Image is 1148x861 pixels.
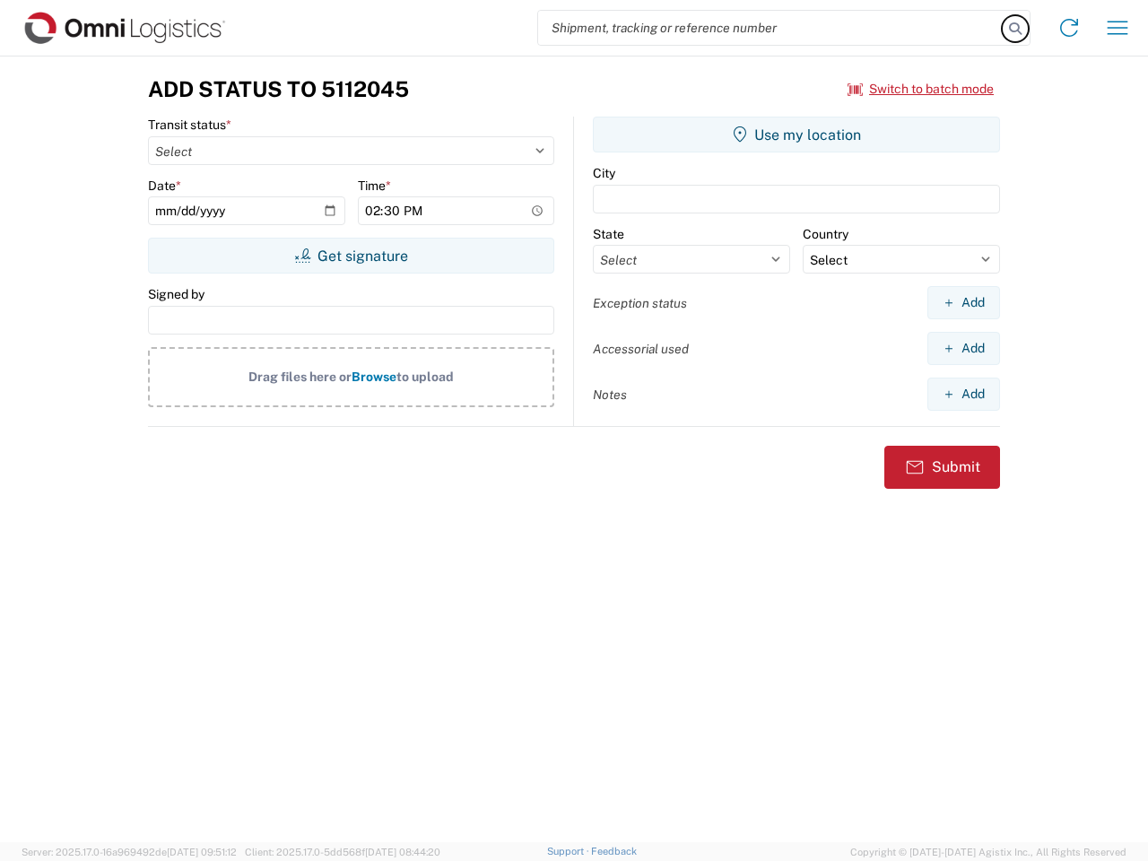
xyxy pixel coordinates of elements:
[148,178,181,194] label: Date
[396,370,454,384] span: to upload
[538,11,1003,45] input: Shipment, tracking or reference number
[593,226,624,242] label: State
[593,387,627,403] label: Notes
[148,238,554,274] button: Get signature
[148,117,231,133] label: Transit status
[593,165,615,181] label: City
[850,844,1126,860] span: Copyright © [DATE]-[DATE] Agistix Inc., All Rights Reserved
[148,286,204,302] label: Signed by
[22,847,237,857] span: Server: 2025.17.0-16a969492de
[593,117,1000,152] button: Use my location
[365,847,440,857] span: [DATE] 08:44:20
[248,370,352,384] span: Drag files here or
[245,847,440,857] span: Client: 2025.17.0-5dd568f
[358,178,391,194] label: Time
[591,846,637,857] a: Feedback
[167,847,237,857] span: [DATE] 09:51:12
[352,370,396,384] span: Browse
[927,332,1000,365] button: Add
[593,341,689,357] label: Accessorial used
[148,76,409,102] h3: Add Status to 5112045
[803,226,848,242] label: Country
[593,295,687,311] label: Exception status
[884,446,1000,489] button: Submit
[848,74,994,104] button: Switch to batch mode
[547,846,592,857] a: Support
[927,378,1000,411] button: Add
[927,286,1000,319] button: Add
